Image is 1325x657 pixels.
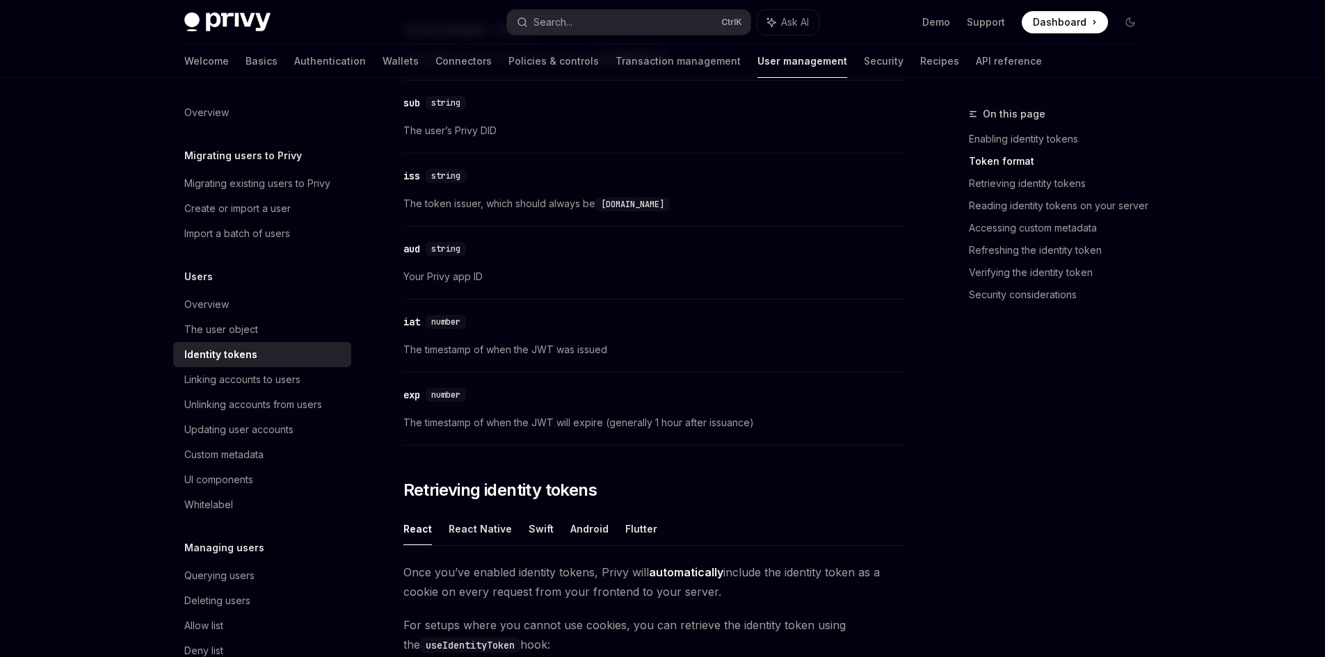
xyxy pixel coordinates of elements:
a: Connectors [435,44,492,78]
a: Demo [922,15,950,29]
div: Linking accounts to users [184,371,300,388]
img: dark logo [184,13,271,32]
button: React Native [449,512,512,545]
a: Import a batch of users [173,221,351,246]
span: Ask AI [781,15,809,29]
span: string [431,97,460,108]
button: Android [570,512,609,545]
div: Updating user accounts [184,421,294,438]
a: Identity tokens [173,342,351,367]
a: The user object [173,317,351,342]
a: Support [967,15,1005,29]
code: [DOMAIN_NAME] [595,197,670,211]
button: Swift [529,512,554,545]
h5: Migrating users to Privy [184,147,302,164]
a: Linking accounts to users [173,367,351,392]
a: Deleting users [173,588,351,613]
button: Toggle dark mode [1119,11,1141,33]
a: Recipes [920,44,959,78]
a: Accessing custom metadata [969,217,1153,239]
button: Flutter [625,512,657,545]
a: UI components [173,467,351,492]
div: Overview [184,104,229,121]
div: Custom metadata [184,446,264,463]
span: Dashboard [1033,15,1086,29]
span: The timestamp of when the JWT will expire (generally 1 hour after issuance) [403,414,905,431]
a: Whitelabel [173,492,351,517]
a: Create or import a user [173,196,351,221]
a: Retrieving identity tokens [969,172,1153,195]
a: Updating user accounts [173,417,351,442]
a: Wallets [383,44,419,78]
a: Reading identity tokens on your server [969,195,1153,217]
a: Policies & controls [508,44,599,78]
a: Authentication [294,44,366,78]
a: Overview [173,100,351,125]
h5: Users [184,268,213,285]
a: Security considerations [969,284,1153,306]
a: User management [757,44,847,78]
a: Overview [173,292,351,317]
span: number [431,316,460,327]
span: For setups where you cannot use cookies, you can retrieve the identity token using the hook: [403,615,905,654]
div: Search... [533,14,572,31]
button: Search...CtrlK [507,10,750,35]
div: Allow list [184,617,223,634]
div: Querying users [184,567,255,584]
button: Ask AI [757,10,819,35]
a: Security [864,44,904,78]
span: The user’s Privy DID [403,122,905,139]
span: The timestamp of when the JWT was issued [403,341,905,358]
a: Transaction management [616,44,741,78]
a: Dashboard [1022,11,1108,33]
h5: Managing users [184,540,264,556]
div: Identity tokens [184,346,257,363]
a: Unlinking accounts from users [173,392,351,417]
a: Allow list [173,613,351,638]
span: Ctrl K [721,17,742,28]
div: Deleting users [184,592,250,609]
span: Once you’ve enabled identity tokens, Privy will include the identity token as a cookie on every r... [403,562,905,601]
a: Welcome [184,44,229,78]
a: Querying users [173,563,351,588]
code: useIdentityToken [420,638,520,653]
span: Retrieving identity tokens [403,479,597,501]
a: API reference [976,44,1042,78]
div: iss [403,169,420,183]
div: The user object [184,321,258,338]
div: UI components [184,471,253,488]
span: The token issuer, which should always be [403,195,905,212]
span: string [431,170,460,181]
a: Verifying the identity token [969,261,1153,284]
div: exp [403,388,420,402]
a: Refreshing the identity token [969,239,1153,261]
div: Create or import a user [184,200,291,217]
div: aud [403,242,420,256]
div: Import a batch of users [184,225,290,242]
span: string [431,243,460,254]
div: Migrating existing users to Privy [184,175,330,192]
div: Overview [184,296,229,313]
span: Your Privy app ID [403,268,905,285]
a: Basics [246,44,278,78]
a: Token format [969,150,1153,172]
span: On this page [983,106,1045,122]
a: Migrating existing users to Privy [173,171,351,196]
span: number [431,389,460,400]
a: Custom metadata [173,442,351,467]
div: Unlinking accounts from users [184,396,322,413]
div: iat [403,315,420,329]
a: Enabling identity tokens [969,128,1153,150]
div: Whitelabel [184,496,233,513]
strong: automatically [649,565,723,579]
div: sub [403,96,420,110]
button: React [403,512,432,545]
